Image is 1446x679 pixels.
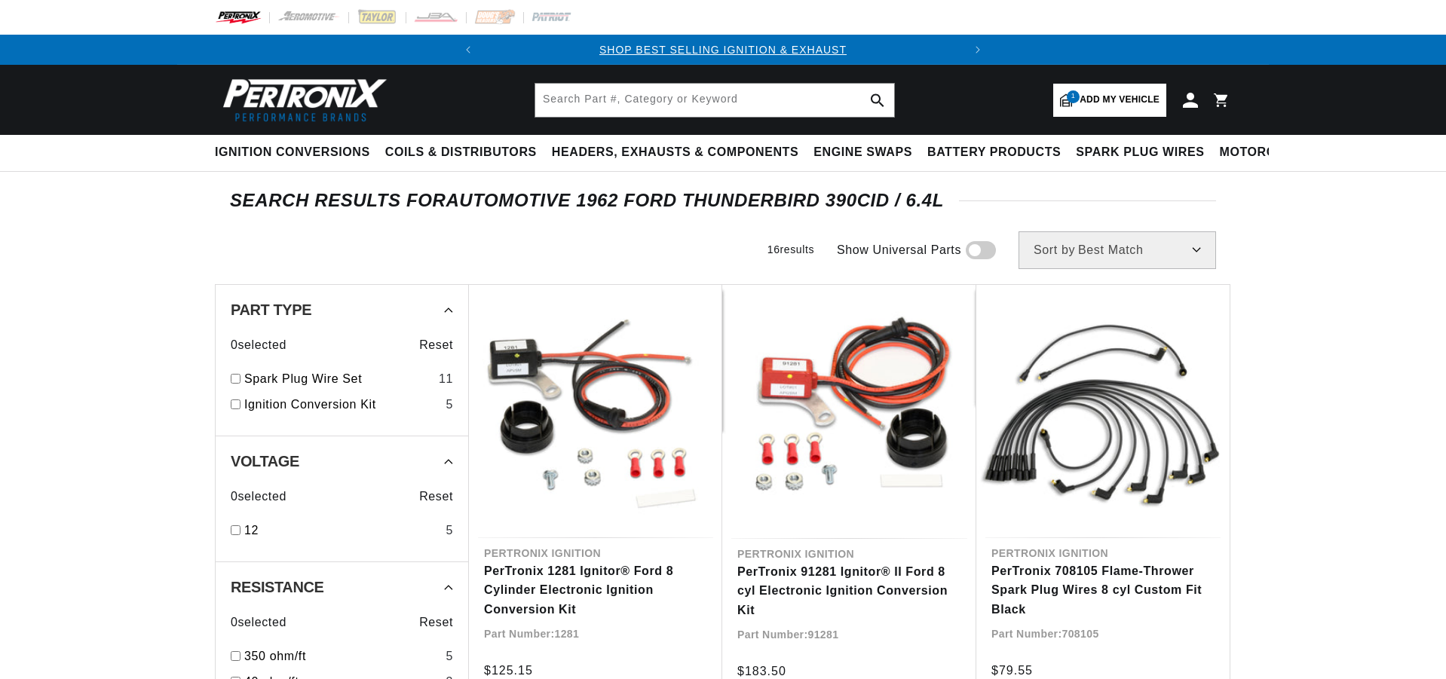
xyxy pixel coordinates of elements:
[419,335,453,355] span: Reset
[231,302,311,317] span: Part Type
[215,135,378,170] summary: Ignition Conversions
[231,454,299,469] span: Voltage
[552,145,798,161] span: Headers, Exhausts & Components
[1068,135,1212,170] summary: Spark Plug Wires
[231,580,323,595] span: Resistance
[861,84,894,117] button: search button
[215,145,370,161] span: Ignition Conversions
[837,240,961,260] span: Show Universal Parts
[737,562,961,620] a: PerTronix 91281 Ignitor® II Ford 8 cyl Electronic Ignition Conversion Kit
[446,521,453,540] div: 5
[244,647,440,666] a: 350 ohm/ft
[813,145,912,161] span: Engine Swaps
[1067,90,1080,103] span: 1
[244,395,440,414] a: Ignition Conversion Kit
[244,521,440,540] a: 12
[446,395,453,414] div: 5
[1212,135,1317,170] summary: Motorcycle
[419,613,453,632] span: Reset
[544,135,806,170] summary: Headers, Exhausts & Components
[599,44,847,56] a: SHOP BEST SELLING IGNITION & EXHAUST
[177,35,1269,65] slideshow-component: Translation missing: en.sections.announcements.announcement_bar
[920,135,1068,170] summary: Battery Products
[439,369,453,389] div: 11
[231,335,286,355] span: 0 selected
[927,145,1061,161] span: Battery Products
[230,193,1216,208] div: SEARCH RESULTS FOR Automotive 1962 Ford Thunderbird 390cid / 6.4L
[378,135,544,170] summary: Coils & Distributors
[806,135,920,170] summary: Engine Swaps
[231,613,286,632] span: 0 selected
[244,369,433,389] a: Spark Plug Wire Set
[1034,244,1075,256] span: Sort by
[767,243,814,255] span: 16 results
[453,35,483,65] button: Translation missing: en.sections.announcements.previous_announcement
[419,487,453,506] span: Reset
[1076,145,1204,161] span: Spark Plug Wires
[963,35,993,65] button: Translation missing: en.sections.announcements.next_announcement
[231,487,286,506] span: 0 selected
[385,145,537,161] span: Coils & Distributors
[484,561,707,619] a: PerTronix 1281 Ignitor® Ford 8 Cylinder Electronic Ignition Conversion Kit
[991,561,1215,619] a: PerTronix 708105 Flame-Thrower Spark Plug Wires 8 cyl Custom Fit Black
[215,74,388,126] img: Pertronix
[1080,93,1160,107] span: Add my vehicle
[483,41,963,58] div: 1 of 2
[446,647,453,666] div: 5
[1220,145,1310,161] span: Motorcycle
[535,84,894,117] input: Search Part #, Category or Keyword
[1019,231,1216,269] select: Sort by
[483,41,963,58] div: Announcement
[1053,84,1166,117] a: 1Add my vehicle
